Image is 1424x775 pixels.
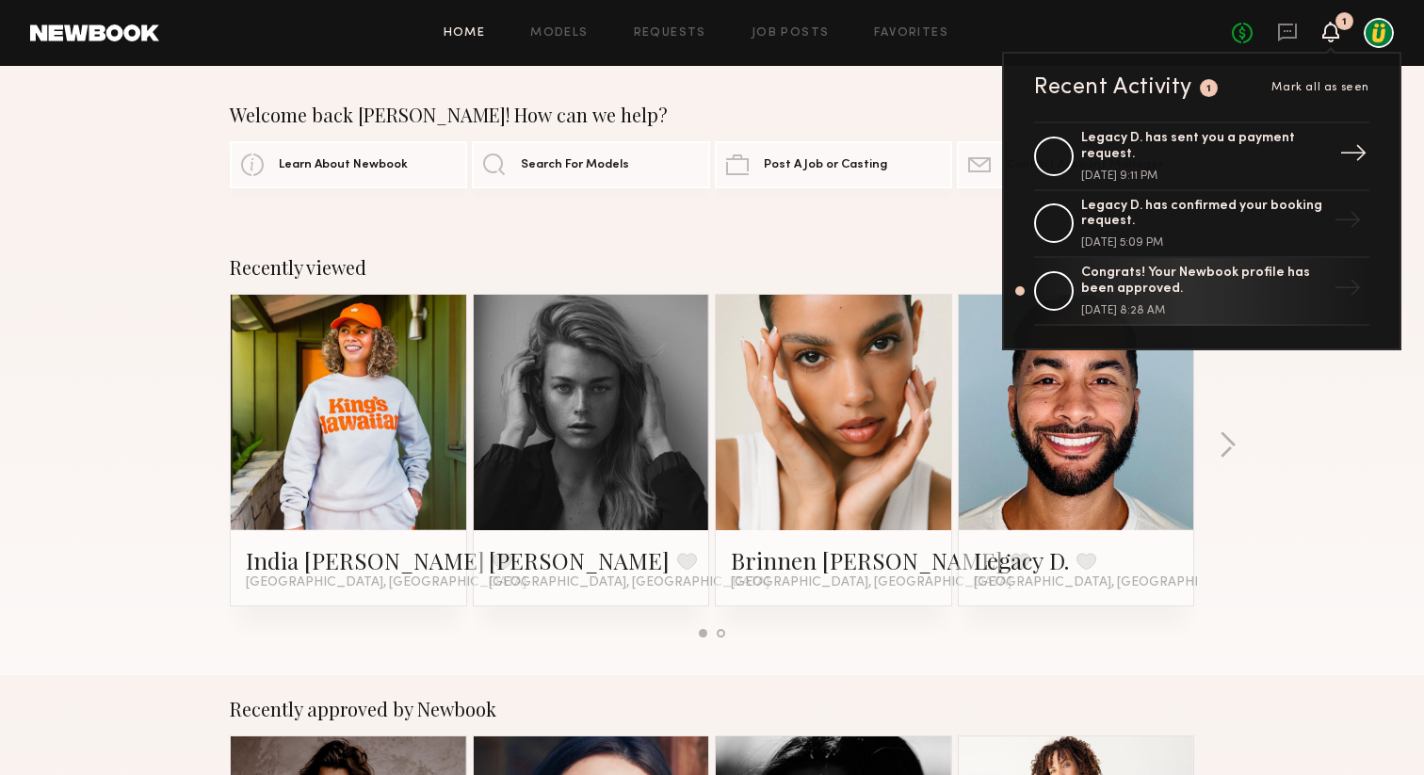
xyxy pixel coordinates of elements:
span: [GEOGRAPHIC_DATA], [GEOGRAPHIC_DATA] [489,575,769,590]
div: [DATE] 5:09 PM [1081,237,1326,249]
span: Post A Job or Casting [764,159,887,171]
a: Legacy D. has confirmed your booking request.[DATE] 5:09 PM→ [1034,191,1369,259]
div: Legacy D. has sent you a payment request. [1081,131,1326,163]
div: Recent Activity [1034,76,1192,99]
a: Home [444,27,486,40]
div: 1 [1206,84,1212,94]
span: [GEOGRAPHIC_DATA], [GEOGRAPHIC_DATA] [974,575,1254,590]
span: [GEOGRAPHIC_DATA], [GEOGRAPHIC_DATA] [731,575,1011,590]
a: Job Posts [752,27,830,40]
a: Search For Models [472,141,709,188]
div: Congrats! Your Newbook profile has been approved. [1081,266,1326,298]
a: Legacy D. has sent you a payment request.[DATE] 9:11 PM→ [1034,121,1369,191]
div: [DATE] 9:11 PM [1081,170,1326,182]
div: [DATE] 8:28 AM [1081,305,1326,316]
div: → [1332,132,1375,181]
a: Contact Account Manager [957,141,1194,188]
div: Legacy D. has confirmed your booking request. [1081,199,1326,231]
a: Learn About Newbook [230,141,467,188]
div: Recently approved by Newbook [230,698,1194,720]
span: [GEOGRAPHIC_DATA], [GEOGRAPHIC_DATA] [246,575,526,590]
a: Favorites [874,27,948,40]
a: Brinnen [PERSON_NAME] [731,545,1003,575]
div: 1 [1342,17,1347,27]
a: Models [530,27,588,40]
a: [PERSON_NAME] [489,545,670,575]
div: Recently viewed [230,256,1194,279]
span: Mark all as seen [1271,82,1369,93]
span: Search For Models [521,159,629,171]
a: India [PERSON_NAME] [246,545,485,575]
a: Congrats! Your Newbook profile has been approved.[DATE] 8:28 AM→ [1034,258,1369,326]
a: Legacy D. [974,545,1069,575]
span: Learn About Newbook [279,159,408,171]
div: → [1326,266,1369,315]
div: → [1326,199,1369,248]
div: Welcome back [PERSON_NAME]! How can we help? [230,104,1194,126]
a: Post A Job or Casting [715,141,952,188]
a: Requests [634,27,706,40]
